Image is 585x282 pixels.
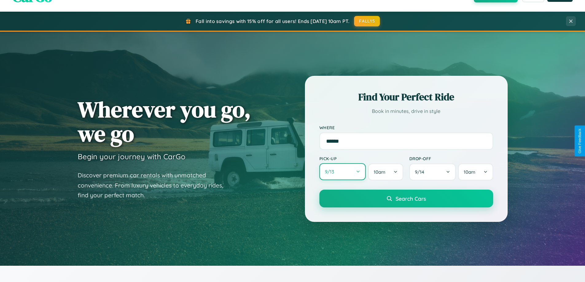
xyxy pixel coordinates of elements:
button: 10am [458,164,493,180]
div: Give Feedback [578,129,582,153]
button: FALL15 [354,16,380,26]
p: Discover premium car rentals with unmatched convenience. From luxury vehicles to everyday rides, ... [78,170,231,200]
h1: Wherever you go, we go [78,97,251,146]
span: 10am [464,169,475,175]
button: 9/13 [319,163,366,180]
button: Search Cars [319,190,493,207]
h2: Find Your Perfect Ride [319,90,493,104]
span: 9 / 14 [415,169,427,175]
span: Search Cars [396,195,426,202]
h3: Begin your journey with CarGo [78,152,185,161]
button: 10am [368,164,403,180]
span: Fall into savings with 15% off for all users! Ends [DATE] 10am PT. [196,18,349,24]
label: Pick-up [319,156,403,161]
p: Book in minutes, drive in style [319,107,493,116]
span: 10am [374,169,385,175]
label: Where [319,125,493,130]
label: Drop-off [409,156,493,161]
button: 9/14 [409,164,456,180]
span: 9 / 13 [325,169,337,175]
